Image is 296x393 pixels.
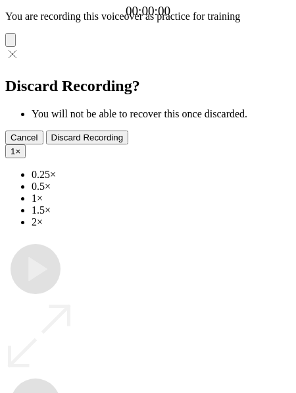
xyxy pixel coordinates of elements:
a: 00:00:00 [126,4,170,18]
button: Discard Recording [46,131,129,144]
button: Cancel [5,131,43,144]
button: 1× [5,144,26,158]
li: 0.5× [32,181,291,193]
span: 1 [11,146,15,156]
h2: Discard Recording? [5,77,291,95]
li: You will not be able to recover this once discarded. [32,108,291,120]
p: You are recording this voiceover as practice for training [5,11,291,22]
li: 1.5× [32,204,291,216]
li: 0.25× [32,169,291,181]
li: 1× [32,193,291,204]
li: 2× [32,216,291,228]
